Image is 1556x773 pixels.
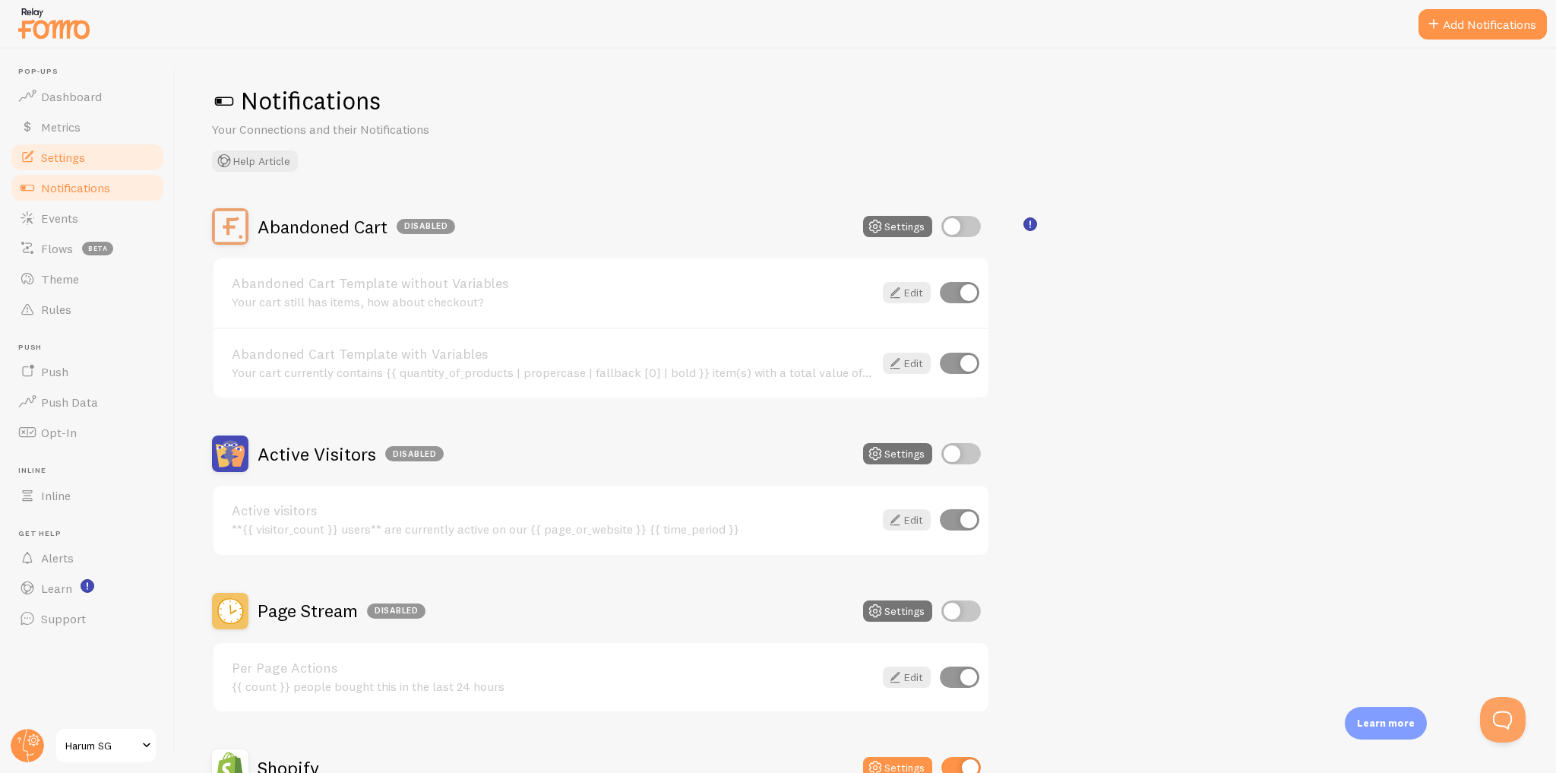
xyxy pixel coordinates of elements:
span: Learn [41,581,72,596]
svg: <p>Watch New Feature Tutorials!</p> [81,579,94,593]
span: Harum SG [65,737,138,755]
div: Disabled [397,219,455,234]
h2: Active Visitors [258,442,444,466]
a: Per Page Actions [232,661,874,675]
a: Support [9,604,166,634]
span: Inline [41,488,71,503]
span: Pop-ups [18,67,166,77]
span: Flows [41,241,73,256]
span: Theme [41,271,79,287]
a: Rules [9,294,166,325]
span: Alerts [41,550,74,565]
p: Learn more [1357,716,1415,730]
button: Help Article [212,150,298,172]
a: Dashboard [9,81,166,112]
svg: <p>🛍️ For Shopify Users</p><p>To use the <strong>Abandoned Cart with Variables</strong> template,... [1023,217,1037,231]
a: Edit [883,667,931,688]
a: Learn [9,573,166,604]
a: Opt-In [9,417,166,448]
div: Disabled [367,604,425,619]
a: Notifications [9,173,166,203]
img: Active Visitors [212,436,248,472]
div: Learn more [1345,707,1427,740]
button: Settings [863,443,932,464]
p: Your Connections and their Notifications [212,121,577,138]
a: Edit [883,282,931,303]
a: Flows beta [9,233,166,264]
a: Edit [883,509,931,531]
div: Disabled [385,446,444,461]
a: Push [9,356,166,387]
h2: Page Stream [258,599,425,623]
span: Push [41,364,68,379]
div: Your cart still has items, how about checkout? [232,295,874,309]
button: Settings [863,600,932,622]
a: Harum SG [55,727,157,764]
img: fomo-relay-logo-orange.svg [16,4,92,43]
a: Abandoned Cart Template with Variables [232,347,874,361]
span: beta [82,242,113,255]
div: **{{ visitor_count }} users** are currently active on our {{ page_or_website }} {{ time_period }} [232,522,874,536]
span: Get Help [18,529,166,539]
span: Support [41,611,86,626]
a: Theme [9,264,166,294]
span: Notifications [41,180,110,195]
h1: Notifications [212,85,1520,116]
a: Abandoned Cart Template without Variables [232,277,874,290]
span: Push [18,343,166,353]
span: Rules [41,302,71,317]
a: Inline [9,480,166,511]
span: Inline [18,466,166,476]
iframe: Help Scout Beacon - Open [1480,697,1526,743]
div: {{ count }} people bought this in the last 24 hours [232,680,874,693]
a: Push Data [9,387,166,417]
a: Metrics [9,112,166,142]
a: Settings [9,142,166,173]
img: Page Stream [212,593,248,629]
div: Your cart currently contains {{ quantity_of_products | propercase | fallback [0] | bold }} item(s... [232,366,874,379]
span: Metrics [41,119,81,135]
span: Events [41,211,78,226]
button: Settings [863,216,932,237]
a: Events [9,203,166,233]
span: Opt-In [41,425,77,440]
a: Active visitors [232,504,874,518]
h2: Abandoned Cart [258,215,455,239]
span: Push Data [41,394,98,410]
a: Alerts [9,543,166,573]
a: Edit [883,353,931,374]
img: Abandoned Cart [212,208,248,245]
span: Settings [41,150,85,165]
span: Dashboard [41,89,102,104]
